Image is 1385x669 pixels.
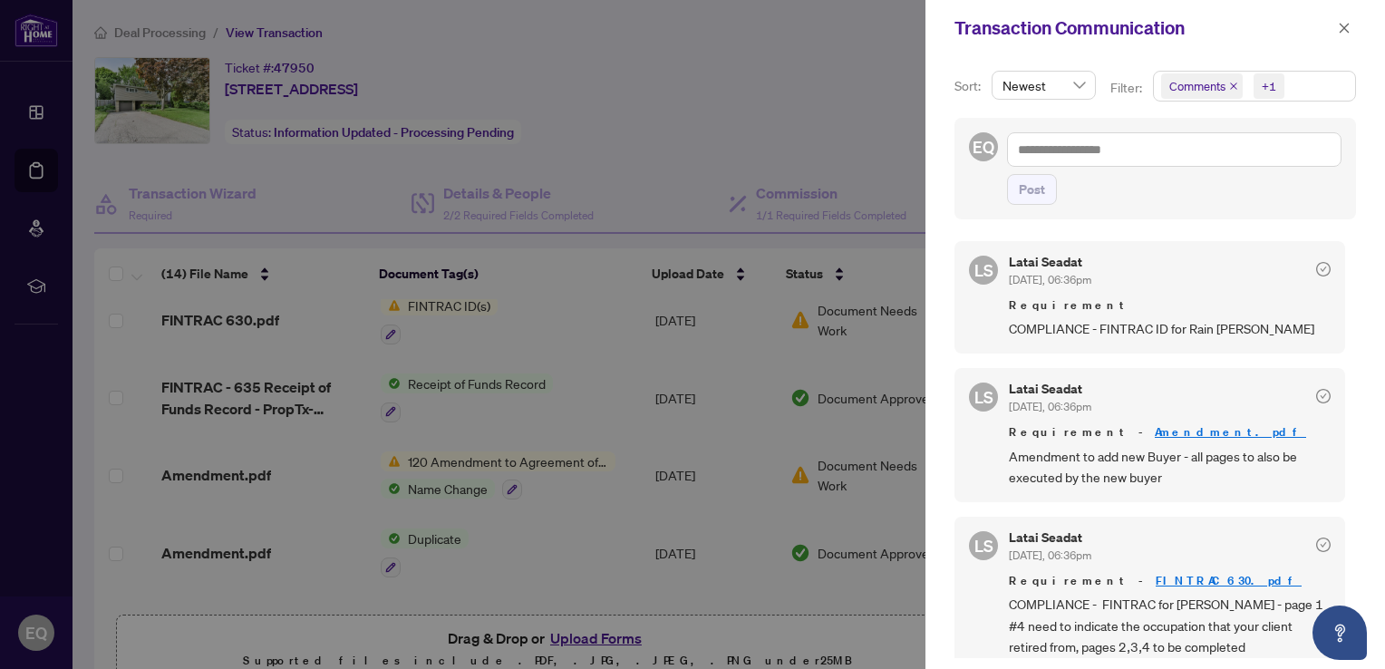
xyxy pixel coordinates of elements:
div: Transaction Communication [954,15,1332,42]
div: +1 [1262,77,1276,95]
a: FINTRAC 630.pdf [1156,573,1302,588]
span: close [1338,22,1351,34]
span: Requirement - [1009,423,1331,441]
span: check-circle [1316,389,1331,403]
span: check-circle [1316,262,1331,276]
span: COMPLIANCE - FINTRAC for [PERSON_NAME] - page 1 #4 need to indicate the occupation that your clie... [1009,594,1331,657]
span: Comments [1169,77,1225,95]
span: [DATE], 06:36pm [1009,400,1091,413]
button: Open asap [1312,606,1367,660]
span: [DATE], 06:36pm [1009,548,1091,562]
h5: Latai Seadat [1009,531,1091,544]
p: Filter: [1110,78,1145,98]
span: EQ [973,134,994,160]
span: Requirement - [1009,572,1331,590]
p: Sort: [954,76,984,96]
span: [DATE], 06:36pm [1009,273,1091,286]
span: close [1229,82,1238,91]
span: Requirement [1009,296,1331,315]
span: Comments [1161,73,1243,99]
a: Amendment.pdf [1155,424,1306,440]
span: LS [974,257,993,283]
h5: Latai Seadat [1009,256,1091,268]
span: LS [974,533,993,558]
button: Post [1007,174,1057,205]
h5: Latai Seadat [1009,383,1091,395]
span: check-circle [1316,538,1331,552]
span: Amendment to add new Buyer - all pages to also be executed by the new buyer [1009,446,1331,489]
span: COMPLIANCE - FINTRAC ID for Rain [PERSON_NAME] [1009,318,1331,339]
span: Newest [1002,72,1085,99]
span: LS [974,384,993,410]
